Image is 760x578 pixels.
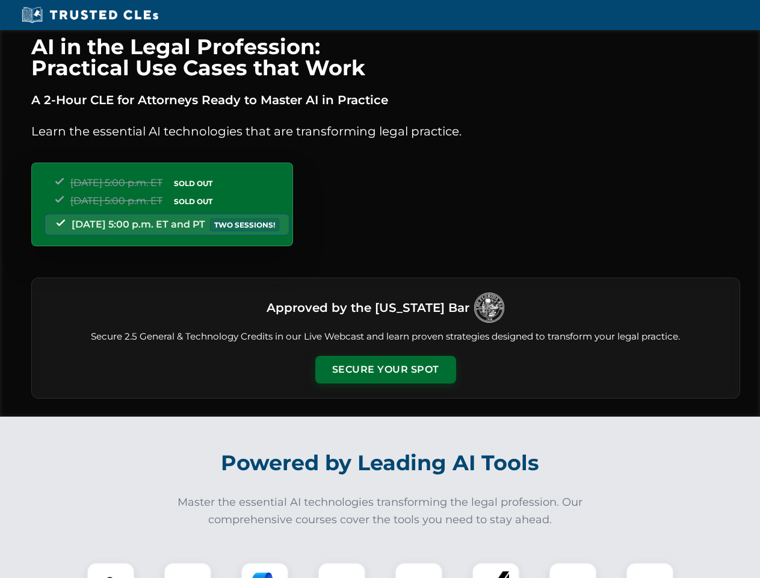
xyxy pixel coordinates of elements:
h1: AI in the Legal Profession: Practical Use Cases that Work [31,36,740,78]
img: Trusted CLEs [18,6,162,24]
button: Secure Your Spot [315,356,456,384]
span: [DATE] 5:00 p.m. ET [70,177,162,188]
h2: Powered by Leading AI Tools [47,442,714,484]
span: SOLD OUT [170,195,217,208]
span: [DATE] 5:00 p.m. ET [70,195,162,207]
p: Secure 2.5 General & Technology Credits in our Live Webcast and learn proven strategies designed ... [46,330,725,344]
p: Master the essential AI technologies transforming the legal profession. Our comprehensive courses... [170,494,591,529]
img: Logo [474,293,504,323]
span: SOLD OUT [170,177,217,190]
p: A 2-Hour CLE for Attorneys Ready to Master AI in Practice [31,90,740,110]
p: Learn the essential AI technologies that are transforming legal practice. [31,122,740,141]
h3: Approved by the [US_STATE] Bar [267,297,469,319]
